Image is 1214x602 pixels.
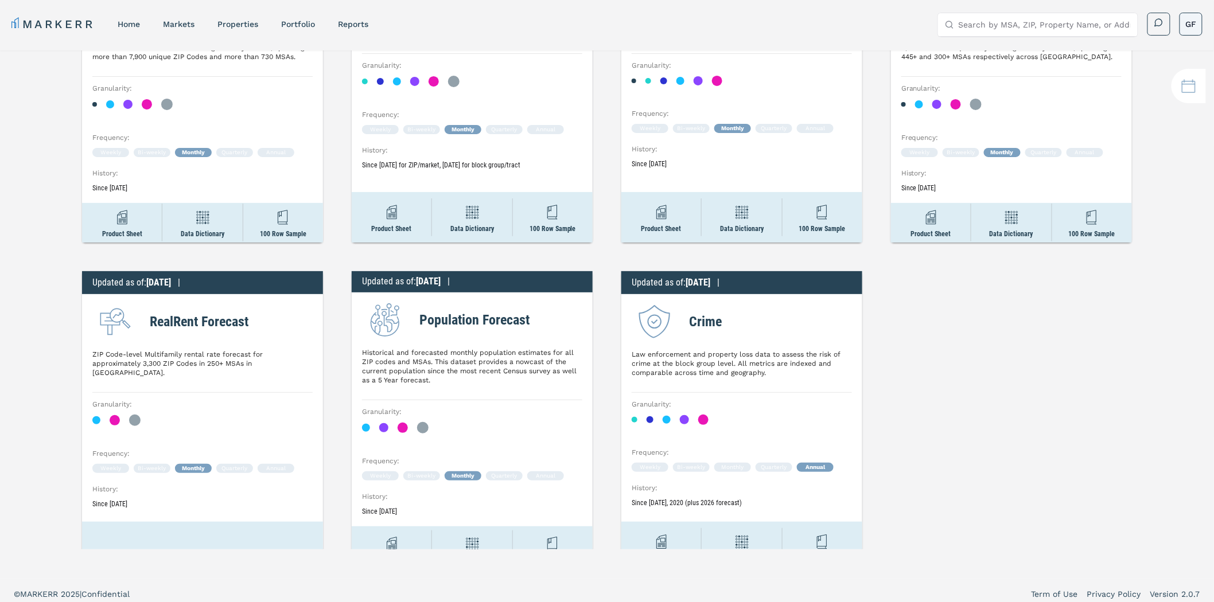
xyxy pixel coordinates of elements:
div: | [448,275,450,288]
h3: History : [92,484,313,494]
p: Since [DATE] [362,507,582,516]
h3: Granularity : [632,61,852,70]
h3: Granularity : [92,400,313,409]
p: Data Dictionary [181,230,224,238]
h3: Frequency : [632,109,852,118]
a: Portfolio [281,19,315,29]
div: Quarterly [216,148,253,157]
span: [DATE] [686,277,710,288]
img: sample [1081,207,1102,228]
a: home [118,19,140,29]
div: Annual [258,464,294,473]
h3: History : [632,144,852,154]
img: sheet [112,207,133,228]
h3: Frequency : [362,110,582,119]
p: Historical and forecasted monthly population estimates for all ZIP codes and MSAs. This dataset p... [362,348,582,385]
img: sample [812,531,832,552]
div: Annual [797,124,834,133]
img: sample [542,534,563,554]
h3: Granularity : [92,84,313,93]
h3: Frequency : [92,133,313,142]
a: properties [217,19,258,29]
div: Weekly [901,148,938,157]
p: Data Dictionary [450,225,494,233]
img: dict [462,534,483,554]
img: Crime [632,299,678,345]
div: Quarterly [486,471,523,480]
div: Annual [527,125,564,134]
div: Bi-weekly [403,471,440,480]
img: Population Forecast [362,297,408,343]
h3: Frequency : [362,456,582,466]
img: sheet [921,207,941,228]
h3: Granularity : [362,407,582,416]
div: Annual [797,463,834,472]
p: 100 Row Sample [799,225,846,233]
div: Quarterly [1025,148,1062,157]
p: Since [DATE] [92,499,313,509]
p: Since [DATE] [92,183,313,193]
span: [DATE] [146,277,171,288]
img: dict [1001,207,1022,228]
div: | [178,276,180,290]
span: GF [1186,18,1197,30]
span: Updated as of : [362,276,416,287]
div: Bi-weekly [134,464,170,473]
span: Updated as of : [632,277,686,288]
img: sheet [382,534,402,554]
div: Quarterly [756,463,792,472]
span: © [14,589,20,599]
h2: Crime [689,311,722,332]
h3: Granularity : [362,61,582,70]
p: Since [DATE] [901,183,1122,193]
span: Confidential [81,589,130,599]
div: Annual [527,471,564,480]
a: reports [338,19,368,29]
h2: RealRent Forecast [150,311,248,332]
div: Bi-weekly [943,148,979,157]
div: Annual [258,148,294,157]
button: GF [1180,13,1203,36]
div: Monthly [445,471,481,480]
img: sheet [651,202,672,222]
div: Quarterly [486,125,523,134]
img: RealRent Forecast [92,299,138,345]
p: ZIP Code-level Multifamily rental rate forecast for approximately 3,300 ZIP Codes in 250+ MSAs in... [92,350,313,377]
div: Weekly [632,124,668,133]
img: sheet [382,202,402,222]
p: Since [DATE] [632,159,852,169]
p: Data Dictionary [990,230,1033,238]
img: dict [731,202,752,222]
div: Monthly [984,148,1021,157]
div: Weekly [92,148,129,157]
h3: Granularity : [632,400,852,409]
div: Weekly [632,463,668,472]
img: dict [731,531,752,552]
p: Law enforcement and property loss data to assess the risk of crime at the block group level. All ... [632,350,852,377]
div: Bi-weekly [673,463,710,472]
h3: History : [632,483,852,492]
img: sample [542,202,563,222]
p: 100 Row Sample [260,230,306,238]
span: 2025 | [61,589,81,599]
div: Monthly [445,125,481,134]
span: MARKERR [20,589,61,599]
div: Quarterly [756,124,792,133]
p: Product Sheet [641,225,682,233]
div: Monthly [175,464,212,473]
div: Quarterly [216,464,253,473]
a: markets [163,19,194,29]
input: Search by MSA, ZIP, Property Name, or Address [959,13,1131,36]
h3: History : [362,492,582,501]
p: Product Sheet [911,230,951,238]
div: Annual [1067,148,1103,157]
p: Since [DATE], 2020 (plus 2026 forecast) [632,498,852,507]
p: Product Sheet [102,230,142,238]
div: Monthly [175,148,212,157]
a: Version 2.0.7 [1150,588,1200,600]
h3: History : [901,169,1122,178]
div: Weekly [362,471,399,480]
p: 100 Row Sample [530,225,576,233]
a: Privacy Policy [1087,588,1141,600]
div: Bi-weekly [403,125,440,134]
